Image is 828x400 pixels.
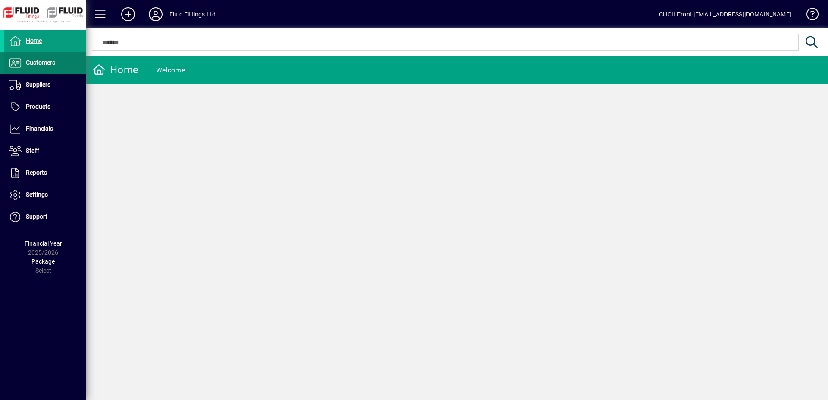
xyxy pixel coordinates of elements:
[26,147,39,154] span: Staff
[4,184,86,206] a: Settings
[93,63,138,77] div: Home
[26,59,55,66] span: Customers
[26,81,50,88] span: Suppliers
[114,6,142,22] button: Add
[659,7,791,21] div: CHCH Front [EMAIL_ADDRESS][DOMAIN_NAME]
[156,63,185,77] div: Welcome
[31,258,55,265] span: Package
[26,213,47,220] span: Support
[4,162,86,184] a: Reports
[142,6,169,22] button: Profile
[4,96,86,118] a: Products
[26,37,42,44] span: Home
[26,169,47,176] span: Reports
[26,191,48,198] span: Settings
[4,206,86,228] a: Support
[800,2,817,30] a: Knowledge Base
[26,103,50,110] span: Products
[4,74,86,96] a: Suppliers
[4,52,86,74] a: Customers
[26,125,53,132] span: Financials
[4,140,86,162] a: Staff
[169,7,216,21] div: Fluid Fittings Ltd
[4,118,86,140] a: Financials
[25,240,62,247] span: Financial Year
